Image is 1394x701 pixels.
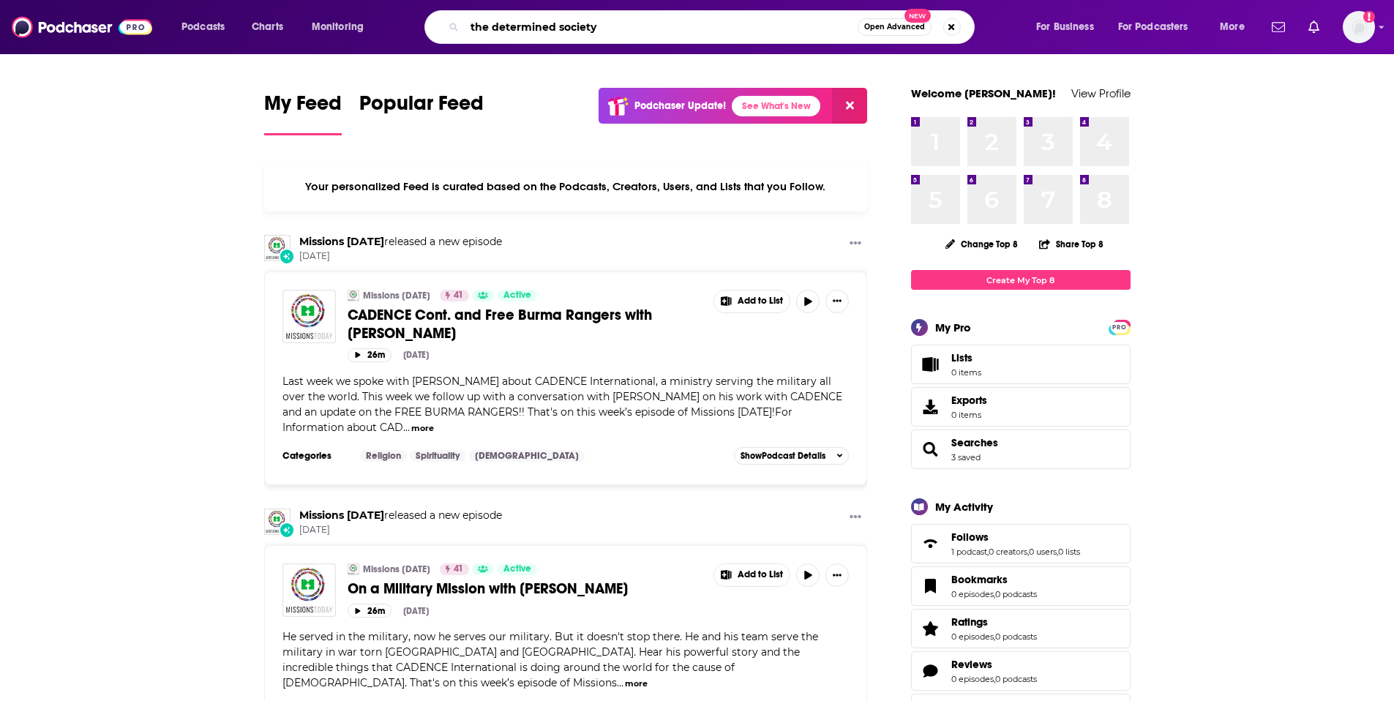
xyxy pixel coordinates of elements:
input: Search podcasts, credits, & more... [465,15,858,39]
button: 26m [348,348,391,362]
img: Missions Today [348,290,359,301]
span: My Feed [264,91,342,124]
button: Show More Button [714,290,790,312]
img: On a Military Mission with Brian Kleager [282,563,336,617]
span: 41 [454,288,463,303]
button: open menu [1109,15,1210,39]
span: CADENCE Cont. and Free Burma Rangers with [PERSON_NAME] [348,306,652,342]
span: Charts [252,17,283,37]
div: New Episode [279,522,295,538]
span: Lists [916,354,945,375]
span: Exports [951,394,987,407]
span: , [987,547,989,557]
span: Follows [911,524,1131,563]
div: [DATE] [403,350,429,360]
a: Ratings [916,618,945,639]
span: ... [617,676,623,689]
a: Missions Today [299,509,384,522]
span: Active [503,562,531,577]
img: Missions Today [348,563,359,575]
span: More [1220,17,1245,37]
a: [DEMOGRAPHIC_DATA] [469,450,585,462]
span: Monitoring [312,17,364,37]
span: For Podcasters [1118,17,1188,37]
a: 0 episodes [951,674,994,684]
a: 3 saved [951,452,981,462]
div: [DATE] [403,606,429,616]
a: PRO [1111,321,1128,332]
span: Last week we spoke with [PERSON_NAME] about CADENCE International, a ministry serving the militar... [282,375,842,434]
span: 41 [454,562,463,577]
span: Active [503,288,531,303]
span: Lists [951,351,973,364]
button: open menu [171,15,244,39]
button: Share Top 8 [1038,230,1104,258]
span: Searches [911,430,1131,469]
div: My Activity [935,500,993,514]
a: Religion [360,450,407,462]
span: ... [403,421,410,434]
a: Follows [916,533,945,554]
a: 0 podcasts [995,589,1037,599]
span: PRO [1111,322,1128,333]
button: Show More Button [844,235,867,253]
a: Exports [911,387,1131,427]
span: For Business [1036,17,1094,37]
span: On a Military Mission with [PERSON_NAME] [348,580,628,598]
a: Reviews [916,661,945,681]
span: , [994,631,995,642]
span: , [1057,547,1058,557]
div: New Episode [279,248,295,264]
span: [DATE] [299,524,502,536]
span: He served in the military, now he serves our military. But it doesn't stop there. He and his team... [282,630,818,689]
a: Missions Today [264,235,291,261]
a: 0 episodes [951,589,994,599]
a: Missions [DATE] [363,290,430,301]
span: Bookmarks [911,566,1131,606]
div: Search podcasts, credits, & more... [438,10,989,44]
h3: Categories [282,450,348,462]
a: Podchaser - Follow, Share and Rate Podcasts [12,13,152,41]
div: Your personalized Feed is curated based on the Podcasts, Creators, Users, and Lists that you Follow. [264,162,868,211]
button: more [625,678,648,690]
button: Show More Button [825,563,849,587]
img: Missions Today [264,509,291,535]
a: Create My Top 8 [911,270,1131,290]
span: Show Podcast Details [741,451,825,461]
button: Show profile menu [1343,11,1375,43]
a: On a Military Mission with [PERSON_NAME] [348,580,703,598]
span: [DATE] [299,250,502,263]
a: CADENCE Cont. and Free Burma Rangers with [PERSON_NAME] [348,306,703,342]
a: 0 podcasts [995,631,1037,642]
a: View Profile [1071,86,1131,100]
a: Charts [242,15,292,39]
a: My Feed [264,91,342,135]
a: 0 creators [989,547,1027,557]
a: Missions [DATE] [363,563,430,575]
span: , [994,589,995,599]
span: 0 items [951,367,981,378]
span: Bookmarks [951,573,1008,586]
button: open menu [1026,15,1112,39]
button: Open AdvancedNew [858,18,932,36]
span: Add to List [738,296,783,307]
span: Open Advanced [864,23,925,31]
a: 41 [440,290,469,301]
a: Follows [951,531,1080,544]
div: My Pro [935,320,971,334]
button: more [411,422,434,435]
span: Popular Feed [359,91,484,124]
span: 0 items [951,410,987,420]
h3: released a new episode [299,235,502,249]
button: Show More Button [714,564,790,586]
button: Change Top 8 [937,235,1027,253]
span: Searches [951,436,998,449]
a: Bookmarks [916,576,945,596]
a: Spirituality [410,450,465,462]
a: CADENCE Cont. and Free Burma Rangers with Paul Bradley [282,290,336,343]
span: Reviews [951,658,992,671]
